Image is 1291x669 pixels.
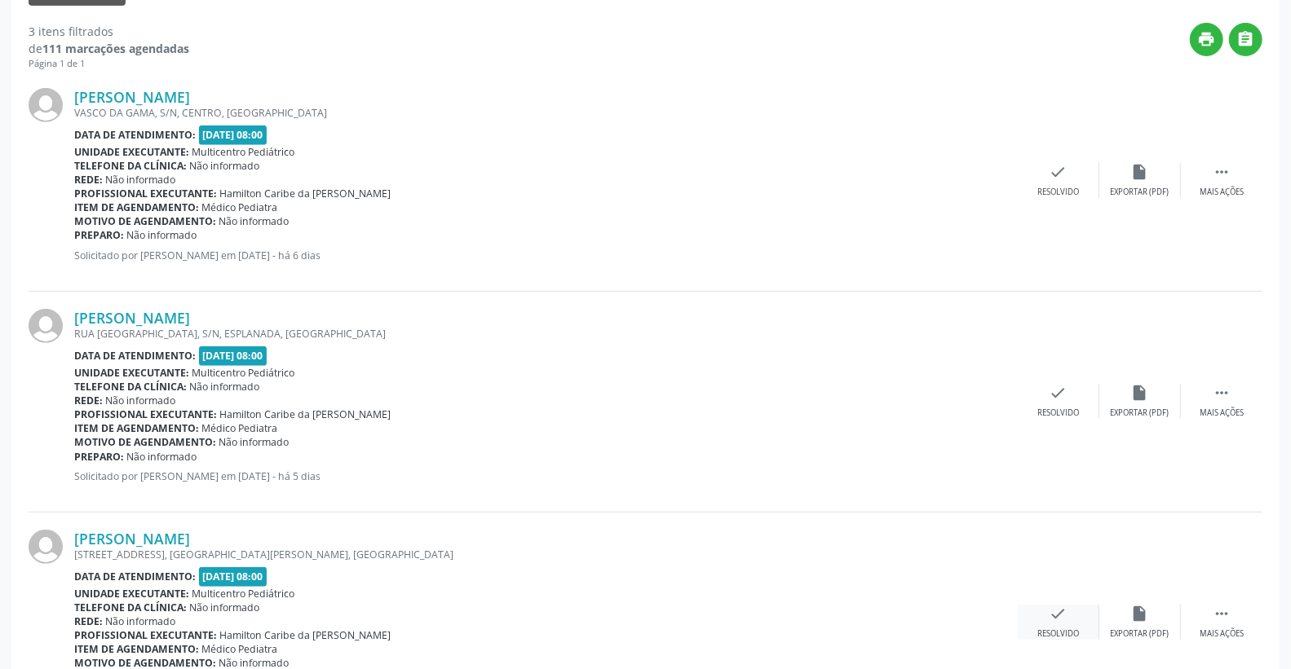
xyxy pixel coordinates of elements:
[74,421,199,435] b: Item de agendamento:
[74,469,1018,483] p: Solicitado por [PERSON_NAME] em [DATE] - há 5 dias
[29,40,189,57] div: de
[74,601,187,614] b: Telefone da clínica:
[1213,163,1231,181] i: 
[1037,407,1079,419] div: Resolvido
[106,394,176,407] span: Não informado
[190,159,260,173] span: Não informado
[1237,30,1255,48] i: 
[74,145,189,159] b: Unidade executante:
[220,187,391,200] span: Hamilton Caribe da [PERSON_NAME]
[74,349,196,363] b: Data de atendimento:
[1229,23,1262,56] button: 
[192,145,295,159] span: Multicentro Pediátrico
[74,200,199,214] b: Item de agendamento:
[220,407,391,421] span: Hamilton Caribe da [PERSON_NAME]
[1131,384,1149,402] i: insert_drive_file
[74,106,1018,120] div: VASCO DA GAMA, S/N, CENTRO, [GEOGRAPHIC_DATA]
[74,435,216,449] b: Motivo de agendamento:
[74,228,124,242] b: Preparo:
[192,366,295,380] span: Multicentro Pediátrico
[106,173,176,187] span: Não informado
[29,309,63,343] img: img
[29,23,189,40] div: 3 itens filtrados
[42,41,189,56] strong: 111 marcações agendadas
[1200,187,1244,198] div: Mais ações
[1037,187,1079,198] div: Resolvido
[74,214,216,228] b: Motivo de agendamento:
[74,187,217,200] b: Profissional executante:
[74,309,190,327] a: [PERSON_NAME]
[199,125,267,144] span: [DATE] 08:00
[74,570,196,583] b: Data de atendimento:
[1213,384,1231,402] i: 
[74,128,196,142] b: Data de atendimento:
[74,249,1018,262] p: Solicitado por [PERSON_NAME] em [DATE] - há 6 dias
[74,628,217,642] b: Profissional executante:
[74,159,187,173] b: Telefone da clínica:
[192,587,295,601] span: Multicentro Pediátrico
[29,57,189,71] div: Página 1 de 1
[74,327,1018,341] div: RUA [GEOGRAPHIC_DATA], S/N, ESPLANADA, [GEOGRAPHIC_DATA]
[1037,628,1079,640] div: Resolvido
[1111,407,1169,419] div: Exportar (PDF)
[1213,605,1231,623] i: 
[74,548,1018,561] div: [STREET_ADDRESS], [GEOGRAPHIC_DATA][PERSON_NAME], [GEOGRAPHIC_DATA]
[1111,628,1169,640] div: Exportar (PDF)
[127,450,197,464] span: Não informado
[74,614,103,628] b: Rede:
[1131,163,1149,181] i: insert_drive_file
[1050,384,1068,402] i: check
[1200,628,1244,640] div: Mais ações
[1198,30,1216,48] i: print
[1190,23,1223,56] button: print
[202,421,278,435] span: Médico Pediatra
[1050,605,1068,623] i: check
[202,200,278,214] span: Médico Pediatra
[106,614,176,628] span: Não informado
[199,567,267,586] span: [DATE] 08:00
[74,530,190,548] a: [PERSON_NAME]
[190,601,260,614] span: Não informado
[74,407,217,421] b: Profissional executante:
[1111,187,1169,198] div: Exportar (PDF)
[74,394,103,407] b: Rede:
[74,450,124,464] b: Preparo:
[219,435,290,449] span: Não informado
[74,173,103,187] b: Rede:
[74,642,199,656] b: Item de agendamento:
[74,587,189,601] b: Unidade executante:
[74,366,189,380] b: Unidade executante:
[199,346,267,365] span: [DATE] 08:00
[29,530,63,564] img: img
[74,88,190,106] a: [PERSON_NAME]
[1200,407,1244,419] div: Mais ações
[202,642,278,656] span: Médico Pediatra
[1050,163,1068,181] i: check
[1131,605,1149,623] i: insert_drive_file
[74,380,187,394] b: Telefone da clínica:
[29,88,63,122] img: img
[190,380,260,394] span: Não informado
[220,628,391,642] span: Hamilton Caribe da [PERSON_NAME]
[127,228,197,242] span: Não informado
[219,214,290,228] span: Não informado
